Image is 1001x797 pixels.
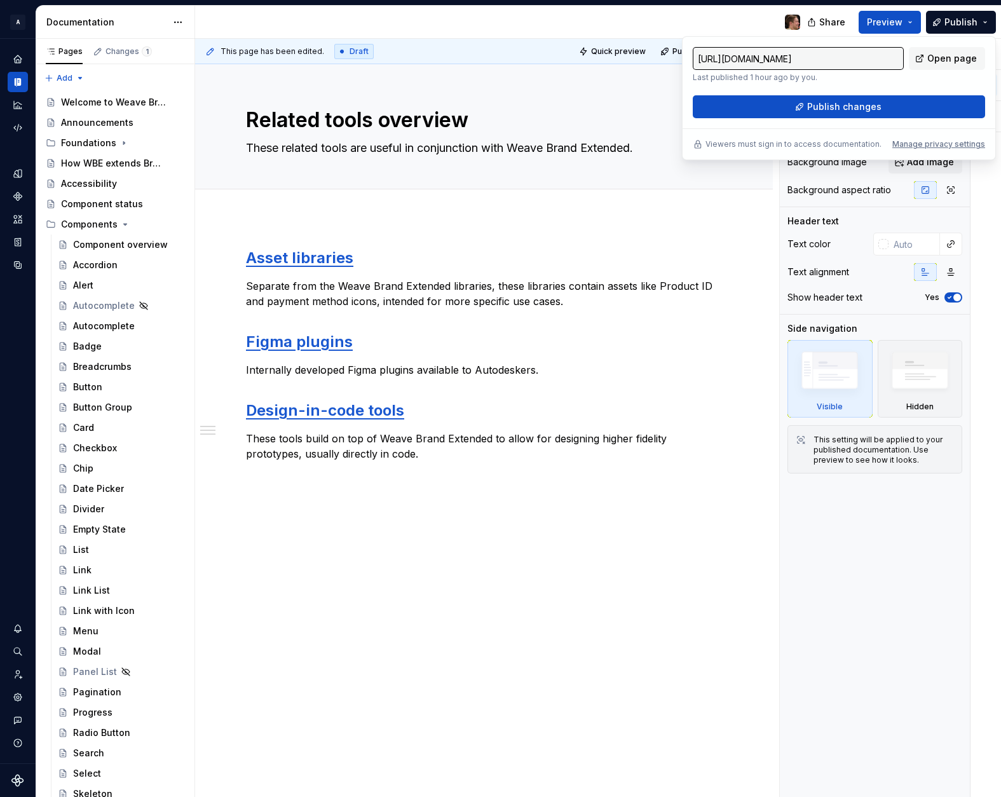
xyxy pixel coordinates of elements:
[41,174,189,194] a: Accessibility
[657,43,740,60] button: Publish changes
[73,442,117,454] div: Checkbox
[53,601,189,621] a: Link with Icon
[73,604,135,617] div: Link with Icon
[53,458,189,479] a: Chip
[8,95,28,115] a: Analytics
[53,540,189,560] a: List
[73,462,93,475] div: Chip
[926,11,996,34] button: Publish
[41,112,189,133] a: Announcements
[53,255,189,275] a: Accordion
[73,564,92,576] div: Link
[53,377,189,397] a: Button
[53,397,189,418] a: Button Group
[53,702,189,723] a: Progress
[907,156,954,168] span: Add image
[944,16,977,29] span: Publish
[693,72,904,83] p: Last published 1 hour ago by you.
[53,275,189,296] a: Alert
[41,92,189,112] a: Welcome to Weave Brand Extended
[73,767,101,780] div: Select
[243,105,719,135] textarea: Related tools overview
[53,763,189,784] a: Select
[46,46,83,57] div: Pages
[73,340,102,353] div: Badge
[53,723,189,743] a: Radio Button
[575,43,651,60] button: Quick preview
[801,11,854,34] button: Share
[73,523,126,536] div: Empty State
[246,431,722,461] p: These tools build on top of Weave Brand Extended to allow for designing higher fidelity prototype...
[61,198,143,210] div: Component status
[53,682,189,702] a: Pagination
[53,235,189,255] a: Component overview
[73,747,104,760] div: Search
[53,519,189,540] a: Empty State
[672,46,734,57] span: Publish changes
[785,15,800,30] img: Alexis Morin
[61,218,118,231] div: Components
[41,194,189,214] a: Component status
[73,543,89,556] div: List
[8,186,28,207] a: Components
[909,47,985,70] a: Open page
[73,401,132,414] div: Button Group
[8,664,28,685] a: Invite team
[53,499,189,519] a: Divider
[41,69,88,87] button: Add
[73,279,93,292] div: Alert
[8,209,28,229] div: Assets
[8,72,28,92] a: Documentation
[892,139,985,149] button: Manage privacy settings
[41,153,189,174] a: How WBE extends Brand
[73,584,110,597] div: Link List
[73,299,135,312] div: Autocomplete
[8,163,28,184] a: Design tokens
[73,360,132,373] div: Breadcrumbs
[53,743,189,763] a: Search
[8,618,28,639] button: Notifications
[350,46,369,57] span: Draft
[807,100,882,113] span: Publish changes
[53,580,189,601] a: Link List
[73,706,112,719] div: Progress
[246,332,353,351] a: Figma plugins
[787,238,831,250] div: Text color
[8,255,28,275] a: Data sources
[787,156,867,168] div: Background image
[787,184,891,196] div: Background aspect ratio
[61,96,166,109] div: Welcome to Weave Brand Extended
[221,46,324,57] span: This page has been edited.
[73,238,168,251] div: Component overview
[11,774,24,787] svg: Supernova Logo
[73,625,99,637] div: Menu
[3,8,33,36] button: A
[889,233,940,255] input: Auto
[73,381,102,393] div: Button
[8,49,28,69] div: Home
[61,177,117,190] div: Accessibility
[73,686,121,698] div: Pagination
[787,215,839,228] div: Header text
[73,320,135,332] div: Autocomplete
[787,291,862,304] div: Show header text
[106,46,152,57] div: Changes
[142,46,152,57] span: 1
[73,259,118,271] div: Accordion
[8,641,28,662] div: Search ⌘K
[10,15,25,30] div: A
[41,133,189,153] div: Foundations
[246,278,722,309] p: Separate from the Weave Brand Extended libraries, these libraries contain assets like Product ID ...
[8,710,28,730] button: Contact support
[53,479,189,499] a: Date Picker
[53,438,189,458] a: Checkbox
[73,665,117,678] div: Panel List
[787,322,857,335] div: Side navigation
[73,482,124,495] div: Date Picker
[693,95,985,118] button: Publish changes
[927,52,977,65] span: Open page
